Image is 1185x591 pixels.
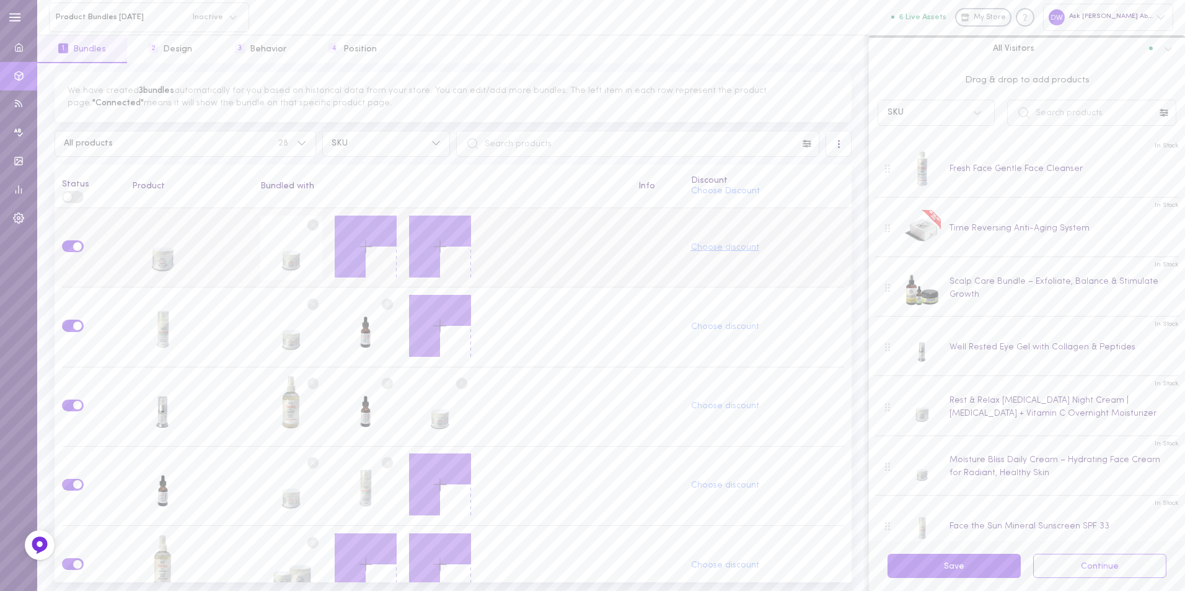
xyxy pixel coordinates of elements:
[691,402,759,411] button: Choose discount
[891,13,946,21] button: 6 Live Assets
[127,35,213,63] button: 2Design
[949,162,1083,175] div: Fresh Face Gentle Face Cleanser
[1155,499,1179,508] span: In Stock
[307,35,398,63] button: 4Position
[1155,379,1179,388] span: In Stock
[891,13,955,22] a: 6 Live Assets
[64,139,278,148] span: All products
[1155,260,1179,269] span: In Stock
[691,561,759,570] button: Choose discount
[260,453,322,518] div: Moisture Bliss Daily Cream – Hydrating Face Cream for Radiant, Healthy Skin
[691,481,759,490] button: Choose discount
[235,43,245,53] span: 3
[1043,4,1173,30] div: Ask [PERSON_NAME] About Hair & Health
[1033,554,1166,578] button: Continue
[1155,320,1179,329] span: In Stock
[691,187,760,196] button: Choose Discount
[993,43,1034,54] span: All Visitors
[888,554,1021,578] button: Save
[691,177,845,185] div: Discount
[949,394,1169,420] div: Rest & Relax [MEDICAL_DATA] Night Cream | [MEDICAL_DATA] + Vitamin C Overnight Moisturizer
[56,12,185,22] span: Product Bundles [DATE]
[1016,8,1034,27] div: Knowledge center
[148,43,158,53] span: 2
[1155,141,1179,151] span: In Stock
[409,374,471,439] div: Moisture Bliss Daily Cream – Hydrating Face Cream for Radiant, Healthy Skin
[949,222,1090,235] div: Time Reversing Anti-Aging System
[92,98,144,108] span: "Connected"
[132,453,194,518] div: Brighter Days Vitamin C Serum for Radiant, Even-Toned Skin
[1007,100,1176,126] input: Search products
[55,72,852,122] div: We have created automatically for you based on historical data from your store. You can edit/add ...
[278,139,288,148] span: 28
[30,536,49,554] img: Feedback Button
[62,172,118,189] div: Status
[37,35,127,63] button: 1Bundles
[691,243,759,252] button: Choose discount
[1155,201,1179,210] span: In Stock
[132,216,194,280] div: Rest & Relax Retinol Night Cream | Retinol + Vitamin C Overnight Moisturizer
[456,131,819,157] input: Search products
[58,43,68,53] span: 1
[638,182,676,191] div: Info
[185,13,223,21] span: Inactive
[335,374,397,439] div: Brighter Days Vitamin C Serum for Radiant, Even-Toned Skin
[132,374,194,439] div: Dew Drops Hyaluronic Acid Serum – Deep Hydration & Skin Plumping
[949,520,1109,533] div: Face the Sun Mineral Sunscreen SPF 33
[691,323,759,331] button: Choose discount
[974,12,1006,24] span: My Store
[888,108,904,117] div: SKU
[55,131,316,157] button: All products28
[949,275,1169,301] div: Scalp Care Bundle – Exfoliate, Balance & Stimulate Growth
[949,453,1169,479] div: Moisture Bliss Daily Cream – Hydrating Face Cream for Radiant, Healthy Skin
[260,295,322,359] div: Moisture Bliss Daily Cream – Hydrating Face Cream for Radiant, Healthy Skin
[878,74,1176,87] span: Drag & drop to add products
[328,43,338,53] span: 4
[1155,439,1179,449] span: In Stock
[260,374,322,439] div: Morning Mist Hydrating Toner – Daily Hydration & Skin Refresh
[132,182,246,191] div: Product
[322,131,450,157] button: SKU
[260,216,322,280] div: Moisture Bliss Daily Cream – Hydrating Face Cream for Radiant, Healthy Skin
[949,341,1135,354] div: Well Rested Eye Gel with Collagen & Peptides
[332,139,423,148] span: SKU
[132,295,194,359] div: Face the Sun Mineral Sunscreen SPF 33
[139,86,174,95] span: 3 bundles
[260,182,624,191] div: Bundled with
[335,453,397,518] div: Face the Sun Mineral Sunscreen SPF 33
[955,8,1011,27] a: My Store
[214,35,307,63] button: 3Behavior
[335,295,397,359] div: Brighter Days Vitamin C Serum for Radiant, Even-Toned Skin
